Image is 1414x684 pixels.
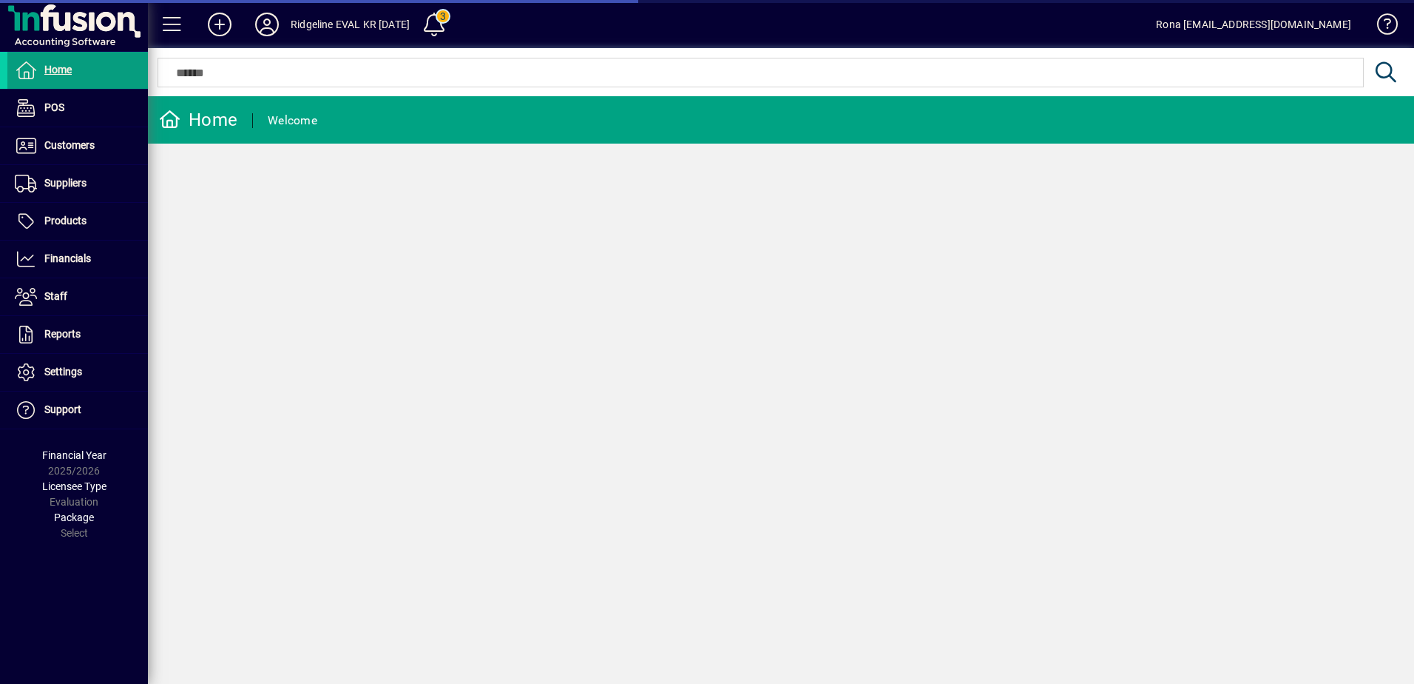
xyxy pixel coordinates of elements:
[159,108,237,132] div: Home
[44,252,91,264] span: Financials
[291,13,410,36] div: Ridgeline EVAL KR [DATE]
[1366,3,1396,51] a: Knowledge Base
[7,392,148,429] a: Support
[7,354,148,391] a: Settings
[7,316,148,353] a: Reports
[7,203,148,240] a: Products
[44,177,87,189] span: Suppliers
[7,278,148,315] a: Staff
[7,127,148,164] a: Customers
[44,403,81,415] span: Support
[44,139,95,151] span: Customers
[44,101,64,113] span: POS
[44,64,72,76] span: Home
[7,241,148,278] a: Financials
[7,90,148,127] a: POS
[44,328,81,340] span: Reports
[196,11,243,38] button: Add
[54,512,94,523] span: Package
[42,480,106,492] span: Licensee Type
[42,449,106,461] span: Financial Year
[1156,13,1351,36] div: Rona [EMAIL_ADDRESS][DOMAIN_NAME]
[7,165,148,202] a: Suppliers
[44,215,87,227] span: Products
[44,366,82,378] span: Settings
[268,109,317,133] div: Welcome
[243,11,291,38] button: Profile
[44,290,67,302] span: Staff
